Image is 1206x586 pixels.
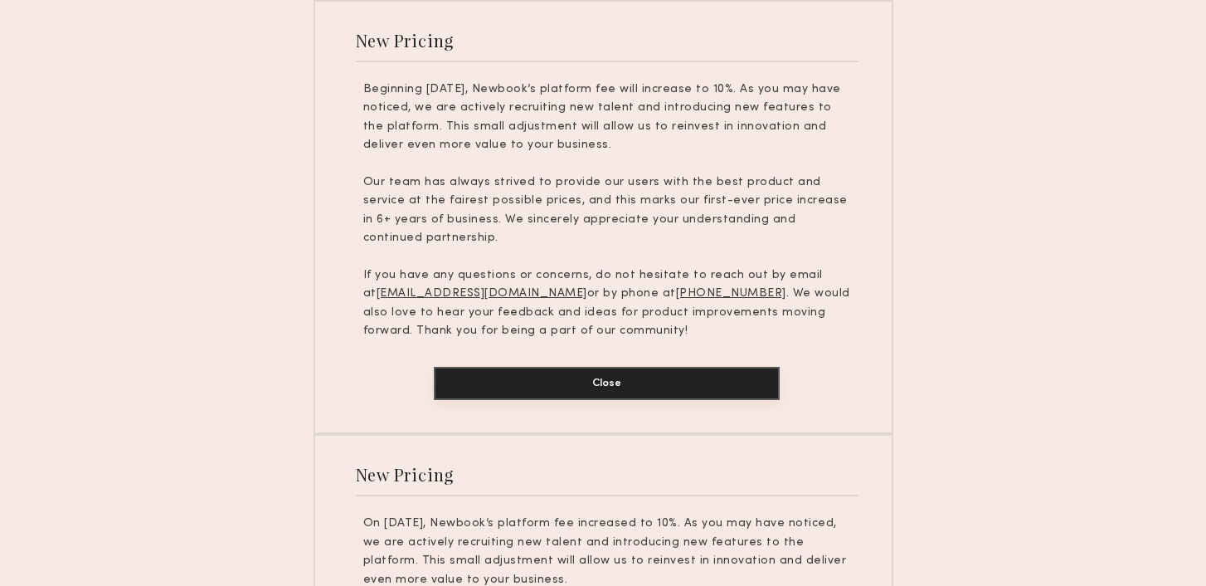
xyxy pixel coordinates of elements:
u: [EMAIL_ADDRESS][DOMAIN_NAME] [377,288,587,299]
p: Beginning [DATE], Newbook’s platform fee will increase to 10%. As you may have noticed, we are ac... [363,81,851,155]
div: New Pricing [356,29,455,51]
button: Close [434,367,780,400]
p: If you have any questions or concerns, do not hesitate to reach out by email at or by phone at . ... [363,266,851,341]
u: [PHONE_NUMBER] [676,288,786,299]
div: New Pricing [356,463,455,486]
p: Our team has always strived to provide our users with the best product and service at the fairest... [363,173,851,248]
